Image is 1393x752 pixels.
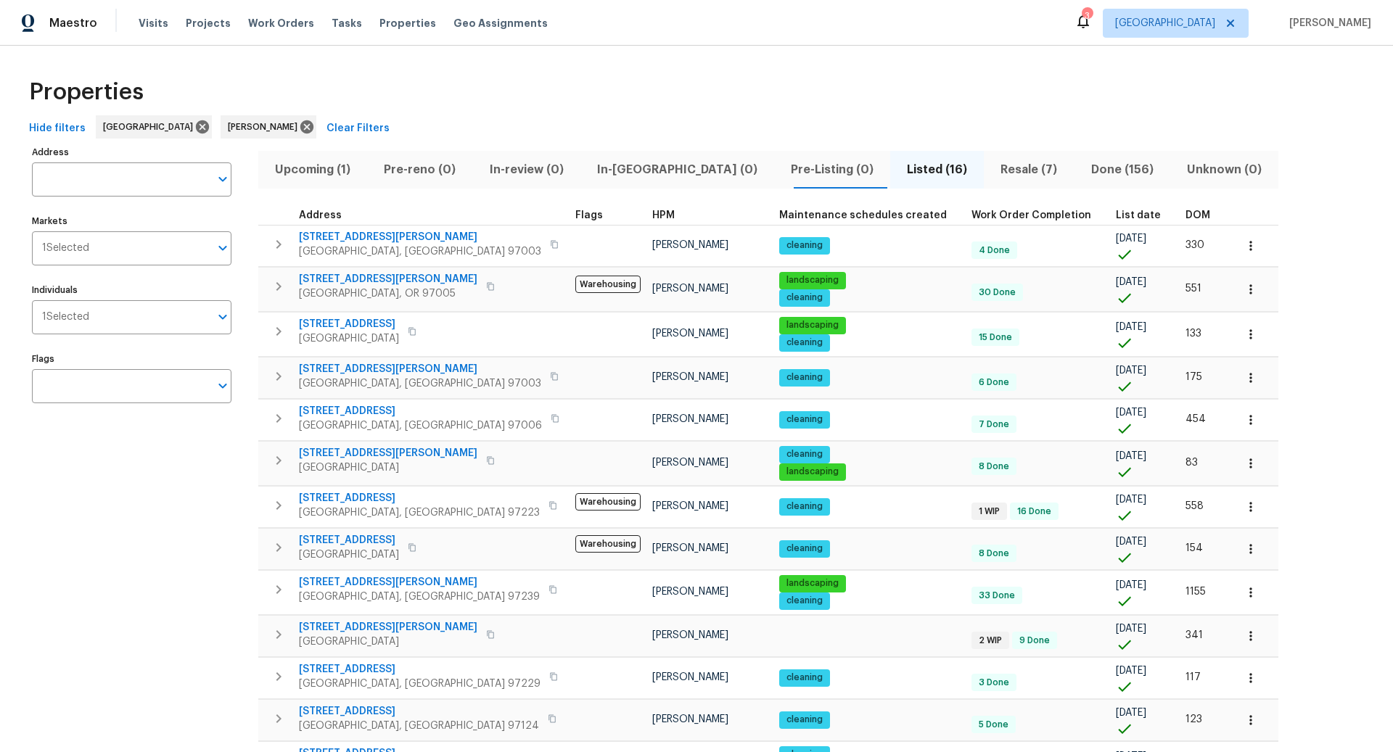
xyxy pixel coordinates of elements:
[326,120,390,138] span: Clear Filters
[299,677,541,691] span: [GEOGRAPHIC_DATA], [GEOGRAPHIC_DATA] 97229
[973,286,1022,299] span: 30 Done
[213,376,233,396] button: Open
[781,319,845,331] span: landscaping
[973,635,1008,647] span: 2 WIP
[652,630,728,640] span: [PERSON_NAME]
[221,115,316,139] div: [PERSON_NAME]
[652,543,728,553] span: [PERSON_NAME]
[376,160,464,180] span: Pre-reno (0)
[652,458,728,468] span: [PERSON_NAME]
[1186,414,1206,424] span: 454
[1186,240,1204,250] span: 330
[781,672,829,684] span: cleaning
[652,329,728,339] span: [PERSON_NAME]
[1186,630,1203,640] span: 341
[575,210,603,220] span: Flags
[781,595,829,607] span: cleaning
[1283,16,1371,30] span: [PERSON_NAME]
[299,286,477,301] span: [GEOGRAPHIC_DATA], OR 97005
[299,704,539,719] span: [STREET_ADDRESS]
[299,362,541,376] span: [STREET_ADDRESS][PERSON_NAME]
[575,276,641,293] span: Warehousing
[1116,580,1146,590] span: [DATE]
[973,418,1015,431] span: 7 Done
[299,210,342,220] span: Address
[299,230,541,244] span: [STREET_ADDRESS][PERSON_NAME]
[781,371,829,384] span: cleaning
[575,493,641,511] span: Warehousing
[1186,329,1201,339] span: 133
[1116,277,1146,287] span: [DATE]
[781,542,829,555] span: cleaning
[1014,635,1056,647] span: 9 Done
[332,18,362,28] span: Tasks
[213,169,233,189] button: Open
[299,418,542,433] span: [GEOGRAPHIC_DATA], [GEOGRAPHIC_DATA] 97006
[1116,365,1146,376] span: [DATE]
[299,272,477,286] span: [STREET_ADDRESS][PERSON_NAME]
[1116,537,1146,547] span: [DATE]
[32,148,231,157] label: Address
[96,115,212,139] div: [GEOGRAPHIC_DATA]
[781,336,829,349] span: cleaning
[1186,587,1206,597] span: 1155
[1116,451,1146,461] span: [DATE]
[1116,322,1146,332] span: [DATE]
[781,413,829,426] span: cleaning
[299,662,541,677] span: [STREET_ADDRESS]
[49,16,97,30] span: Maestro
[299,376,541,391] span: [GEOGRAPHIC_DATA], [GEOGRAPHIC_DATA] 97003
[29,85,144,99] span: Properties
[299,460,477,475] span: [GEOGRAPHIC_DATA]
[213,307,233,327] button: Open
[973,505,1006,518] span: 1 WIP
[652,414,728,424] span: [PERSON_NAME]
[453,16,548,30] span: Geo Assignments
[781,466,845,478] span: landscaping
[781,500,829,513] span: cleaning
[379,16,436,30] span: Properties
[213,238,233,258] button: Open
[1186,284,1201,294] span: 551
[899,160,975,180] span: Listed (16)
[781,714,829,726] span: cleaning
[267,160,358,180] span: Upcoming (1)
[652,240,728,250] span: [PERSON_NAME]
[973,376,1015,389] span: 6 Done
[1116,234,1146,244] span: [DATE]
[1186,672,1201,682] span: 117
[32,217,231,226] label: Markets
[321,115,395,142] button: Clear Filters
[299,446,477,460] span: [STREET_ADDRESS][PERSON_NAME]
[1186,458,1198,468] span: 83
[1083,160,1162,180] span: Done (156)
[652,372,728,382] span: [PERSON_NAME]
[299,491,540,505] span: [STREET_ADDRESS]
[973,677,1015,689] span: 3 Done
[1116,624,1146,634] span: [DATE]
[1116,408,1146,418] span: [DATE]
[42,242,89,255] span: 1 Selected
[575,535,641,553] span: Warehousing
[783,160,882,180] span: Pre-Listing (0)
[1186,714,1202,724] span: 123
[299,533,399,548] span: [STREET_ADDRESS]
[973,548,1015,560] span: 8 Done
[299,635,477,649] span: [GEOGRAPHIC_DATA]
[103,120,199,134] span: [GEOGRAPHIC_DATA]
[32,355,231,363] label: Flags
[299,719,539,733] span: [GEOGRAPHIC_DATA], [GEOGRAPHIC_DATA] 97124
[1186,372,1202,382] span: 175
[1116,210,1161,220] span: List date
[973,590,1021,602] span: 33 Done
[1116,666,1146,676] span: [DATE]
[652,672,728,682] span: [PERSON_NAME]
[652,501,728,511] span: [PERSON_NAME]
[589,160,765,180] span: In-[GEOGRAPHIC_DATA] (0)
[299,331,399,346] span: [GEOGRAPHIC_DATA]
[23,115,91,142] button: Hide filters
[1011,505,1057,518] span: 16 Done
[781,239,829,252] span: cleaning
[29,120,86,138] span: Hide filters
[1179,160,1270,180] span: Unknown (0)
